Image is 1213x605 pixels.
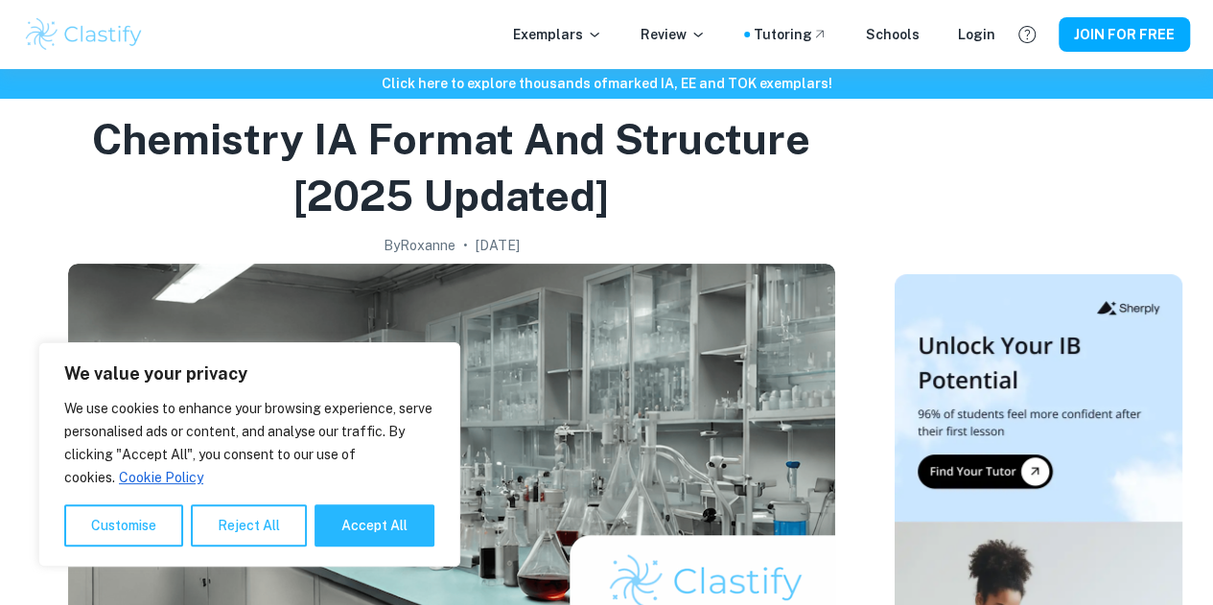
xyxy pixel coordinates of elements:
[866,24,920,45] a: Schools
[38,342,460,567] div: We value your privacy
[754,24,828,45] a: Tutoring
[513,24,602,45] p: Exemplars
[64,397,434,489] p: We use cookies to enhance your browsing experience, serve personalised ads or content, and analys...
[23,15,145,54] img: Clastify logo
[1059,17,1190,52] button: JOIN FOR FREE
[191,504,307,547] button: Reject All
[384,235,455,256] h2: By Roxanne
[1011,18,1043,51] button: Help and Feedback
[64,362,434,385] p: We value your privacy
[641,24,706,45] p: Review
[315,504,434,547] button: Accept All
[118,469,204,486] a: Cookie Policy
[958,24,995,45] a: Login
[476,235,520,256] h2: [DATE]
[463,235,468,256] p: •
[4,73,1209,94] h6: Click here to explore thousands of marked IA, EE and TOK exemplars !
[31,111,872,223] h1: Chemistry IA Format and Structure [2025 updated]
[64,504,183,547] button: Customise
